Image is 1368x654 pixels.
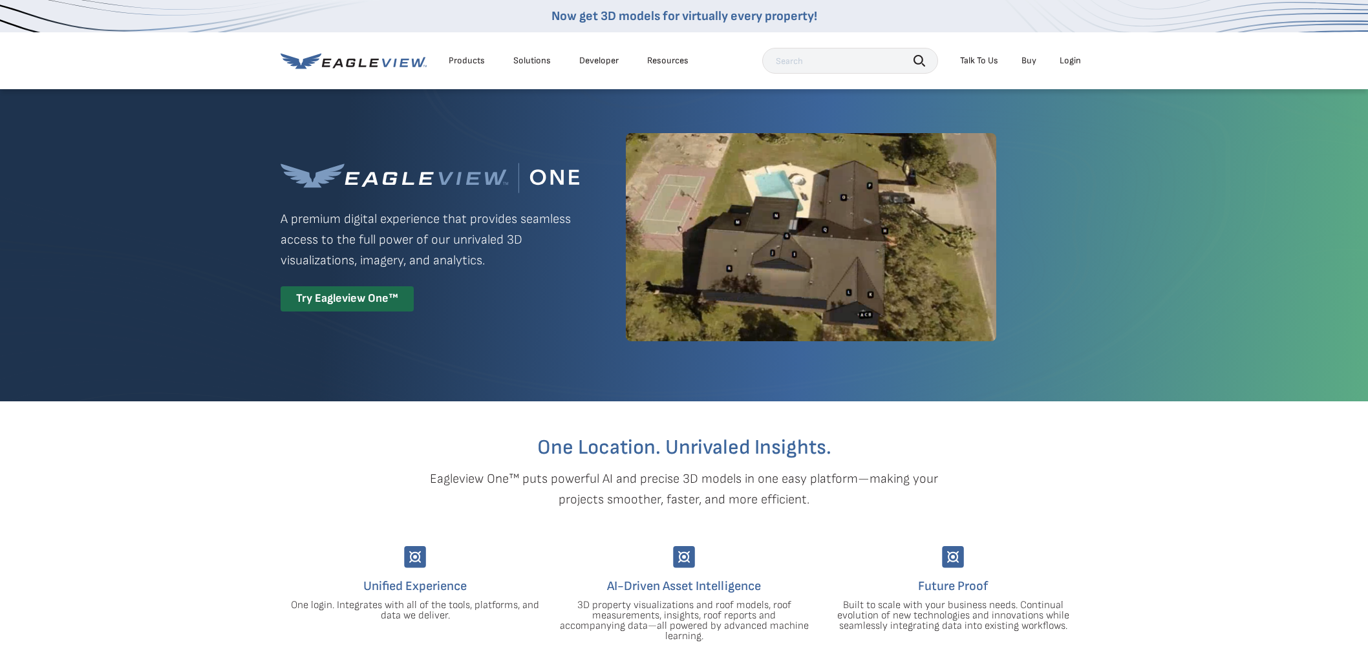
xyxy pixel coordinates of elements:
img: Group-9744.svg [404,546,426,568]
div: Login [1060,55,1081,67]
h2: One Location. Unrivaled Insights. [290,438,1078,458]
p: A premium digital experience that provides seamless access to the full power of our unrivaled 3D ... [281,209,579,271]
div: Talk To Us [960,55,998,67]
img: Group-9744.svg [942,546,964,568]
p: Eagleview One™ puts powerful AI and precise 3D models in one easy platform—making your projects s... [407,469,961,510]
input: Search [762,48,938,74]
div: Resources [647,55,689,67]
h4: AI-Driven Asset Intelligence [559,576,809,596]
h4: Unified Experience [290,576,540,596]
div: Try Eagleview One™ [281,286,414,311]
img: Group-9744.svg [673,546,695,568]
div: Solutions [513,55,551,67]
p: Built to scale with your business needs. Continual evolution of new technologies and innovations ... [828,600,1078,631]
p: 3D property visualizations and roof models, roof measurements, insights, roof reports and accompa... [559,600,809,642]
p: One login. Integrates with all of the tools, platforms, and data we deliver. [290,600,540,621]
a: Buy [1021,55,1036,67]
h4: Future Proof [828,576,1078,596]
img: Eagleview One™ [281,163,579,193]
a: Developer [579,55,619,67]
div: Products [449,55,485,67]
a: Now get 3D models for virtually every property! [551,8,817,24]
